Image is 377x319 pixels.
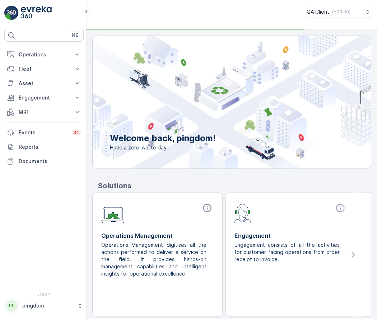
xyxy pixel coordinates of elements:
p: Welcome back, pingdom! [110,133,216,144]
p: Events [19,129,68,136]
p: Operations Management digitises all the actions performed to deliver a service on the field. It p... [101,241,208,277]
img: logo_light-DOdMpM7g.png [21,6,52,20]
button: PPpingdom [4,298,84,313]
a: Reports [4,140,84,154]
img: module-icon [234,203,251,223]
p: Asset [19,80,69,87]
p: Engagement [234,231,347,240]
button: MRF [4,105,84,119]
span: v 1.52.2 [4,292,84,297]
p: Documents [19,158,81,165]
button: Engagement [4,91,84,105]
p: Fleet [19,65,69,73]
p: Solutions [98,180,371,191]
p: Operations [19,51,69,58]
button: Operations [4,47,84,62]
p: pingdom [22,302,74,309]
button: Asset [4,76,84,91]
img: logo [4,6,19,20]
p: Operations Management [101,231,214,240]
button: Fleet [4,62,84,76]
p: Engagement consists of all the activities for customer facing operations from order receipt to in... [234,241,341,263]
p: Engagement [19,94,69,101]
a: Documents [4,154,84,168]
p: Reports [19,143,81,151]
p: ( +03:00 ) [332,9,350,15]
p: QA Client [307,8,329,15]
p: MRF [19,108,69,116]
img: module-icon [101,203,125,223]
button: QA Client(+03:00) [307,6,371,18]
a: Events34 [4,125,84,140]
p: 34 [73,130,79,135]
p: ⌘B [71,32,79,38]
div: PP [6,300,18,311]
img: city illustration [60,36,371,168]
span: Have a zero-waste day [110,144,216,151]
